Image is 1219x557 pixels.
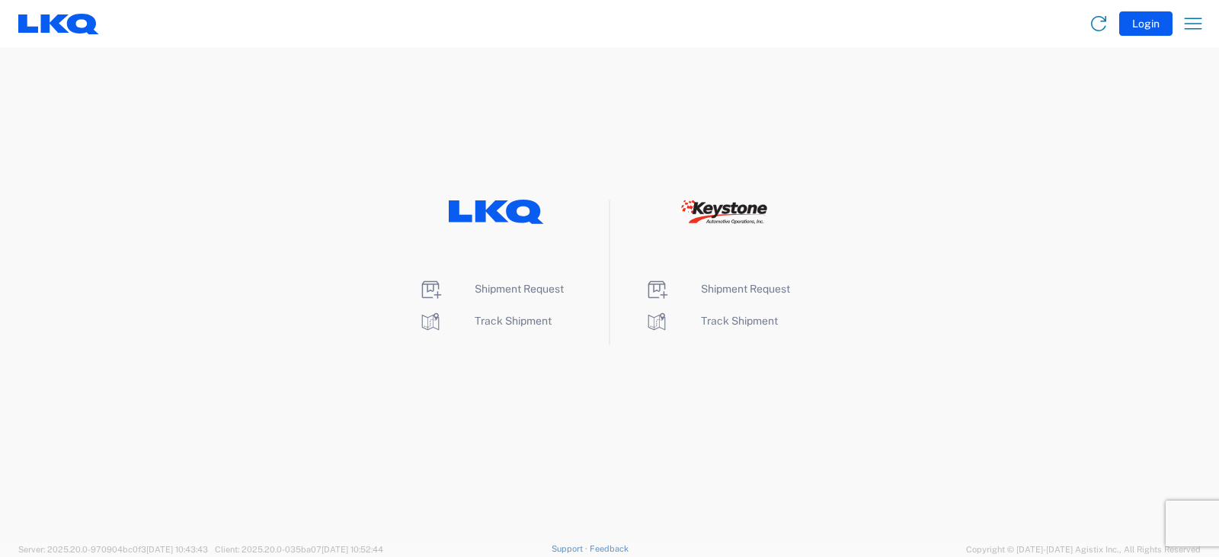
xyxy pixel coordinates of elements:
[418,283,564,295] a: Shipment Request
[590,544,629,553] a: Feedback
[475,315,552,327] span: Track Shipment
[701,315,778,327] span: Track Shipment
[475,283,564,295] span: Shipment Request
[701,283,790,295] span: Shipment Request
[966,543,1201,556] span: Copyright © [DATE]-[DATE] Agistix Inc., All Rights Reserved
[146,545,208,554] span: [DATE] 10:43:43
[18,545,208,554] span: Server: 2025.20.0-970904bc0f3
[645,315,778,327] a: Track Shipment
[418,315,552,327] a: Track Shipment
[1119,11,1173,36] button: Login
[552,544,590,553] a: Support
[322,545,383,554] span: [DATE] 10:52:44
[215,545,383,554] span: Client: 2025.20.0-035ba07
[645,283,790,295] a: Shipment Request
